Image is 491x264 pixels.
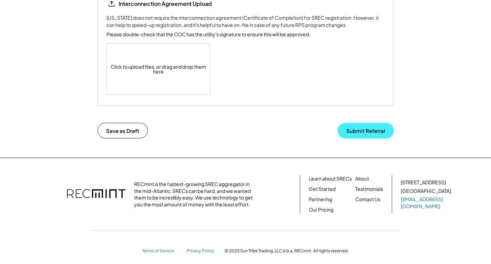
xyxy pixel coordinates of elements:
a: Contact Us [355,196,380,203]
a: Testimonials [355,186,383,193]
div: [STREET_ADDRESS] [401,179,446,186]
button: Submit Referral [338,123,394,138]
div: Click to upload files, or drag and drop them here [107,43,210,95]
div: [GEOGRAPHIC_DATA] [401,188,451,195]
a: About [355,175,369,182]
div: RECmint is the fastest-growing SREC aggregator in the mid-Atlantic. SRECs can be hard, and we wan... [134,181,256,208]
img: recmint-logotype%403x.png [67,182,125,206]
a: Get Started [309,186,336,193]
a: Terms of Service [142,248,180,254]
a: [EMAIL_ADDRESS][DOMAIN_NAME] [401,196,452,209]
a: Privacy Policy [187,248,218,254]
button: Save as Draft [98,123,148,138]
div: Please double-check that the COC has the utility's signature to ensure this will be approved. [106,31,310,38]
a: Partnering [309,196,332,203]
div: © 2025 Sun Tribe Trading, LLC d.b.a. RECmint. All rights reserved. [225,248,349,254]
div: [US_STATE] does not require the interconnection agreement (Certificate of Completion) for SREC re... [106,14,385,29]
a: Learn about SRECs [309,175,352,182]
a: Our Pricing [309,206,334,213]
